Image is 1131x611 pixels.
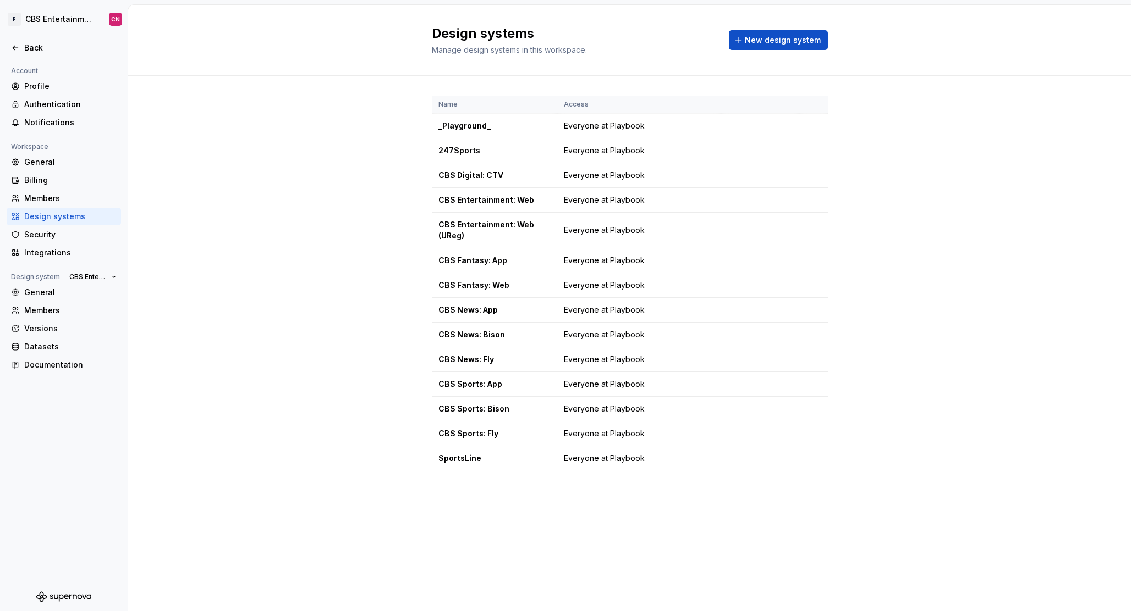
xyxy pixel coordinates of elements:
div: Billing [24,175,117,186]
div: _Playground_ [438,120,551,131]
div: CBS Sports: Bison [438,403,551,414]
a: Billing [7,171,121,189]
div: Account [7,64,42,77]
a: Profile [7,77,121,95]
a: Documentation [7,356,121,374]
svg: Supernova Logo [36,591,91,602]
div: Design system [7,270,64,284]
span: Everyone at Playbook [564,255,645,266]
div: 247Sports [438,145,551,156]
div: CBS Entertainment: Web (UReg) [438,219,551,241]
div: Workspace [7,140,53,153]
div: Versions [24,323,117,334]
div: CBS Sports: Fly [438,428,551,439]
div: Back [24,42,117,53]
div: SportsLine [438,453,551,464]
a: General [7,284,121,301]
button: New design system [729,30,828,50]
div: General [24,287,117,298]
span: Everyone at Playbook [564,403,645,414]
span: Everyone at Playbook [564,120,645,131]
a: Back [7,39,121,57]
div: Authentication [24,99,117,110]
span: CBS Entertainment: Web [69,273,107,281]
span: Everyone at Playbook [564,379,645,390]
div: Notifications [24,117,117,128]
a: Authentication [7,96,121,113]
a: Integrations [7,244,121,262]
span: Everyone at Playbook [564,225,645,236]
button: PCBS Entertainment: WebCN [2,7,125,31]
a: Security [7,226,121,243]
div: CBS News: App [438,304,551,315]
div: Documentation [24,359,117,370]
div: Members [24,193,117,204]
div: Design systems [24,211,117,222]
div: Members [24,305,117,316]
span: New design system [745,35,821,46]
div: General [24,157,117,168]
span: Everyone at Playbook [564,329,645,340]
span: Everyone at Playbook [564,195,645,205]
a: Members [7,302,121,319]
div: CBS News: Bison [438,329,551,340]
div: CBS Entertainment: Web [25,14,96,25]
div: Datasets [24,341,117,352]
span: Everyone at Playbook [564,304,645,315]
h2: Design systems [432,25,716,42]
div: CBS Fantasy: Web [438,280,551,291]
span: Everyone at Playbook [564,453,645,464]
div: Profile [24,81,117,92]
span: Everyone at Playbook [564,170,645,181]
a: General [7,153,121,171]
span: Everyone at Playbook [564,354,645,365]
a: Notifications [7,114,121,131]
div: CBS News: Fly [438,354,551,365]
a: Members [7,190,121,207]
div: Integrations [24,247,117,258]
div: CBS Entertainment: Web [438,195,551,205]
span: Everyone at Playbook [564,428,645,439]
span: Everyone at Playbook [564,145,645,156]
th: Access [557,96,721,114]
div: CN [111,15,120,24]
div: CBS Sports: App [438,379,551,390]
div: CBS Digital: CTV [438,170,551,181]
div: P [8,13,21,26]
a: Datasets [7,338,121,356]
span: Everyone at Playbook [564,280,645,291]
a: Versions [7,320,121,337]
div: CBS Fantasy: App [438,255,551,266]
div: Security [24,229,117,240]
span: Manage design systems in this workspace. [432,45,587,54]
th: Name [432,96,557,114]
a: Design systems [7,208,121,225]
